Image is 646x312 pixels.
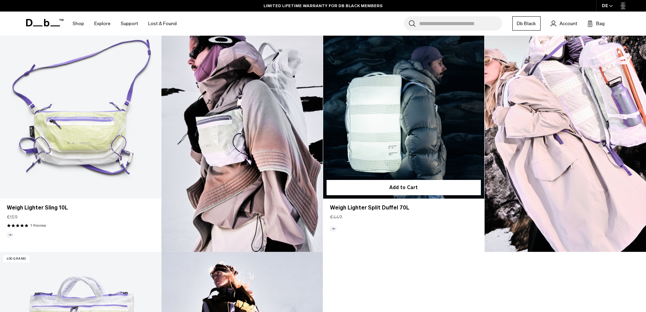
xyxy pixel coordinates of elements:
[3,255,29,262] p: 450 grams
[161,19,323,252] img: Content block image
[330,226,336,232] button: Aurora
[560,20,577,27] span: Account
[94,12,111,36] a: Explore
[121,12,138,36] a: Support
[30,222,46,228] a: 1 reviews
[551,19,577,27] a: Account
[7,204,154,212] a: Weigh Lighter Sling 10L
[73,12,84,36] a: Shop
[7,232,13,238] button: Aurora
[323,19,484,199] a: Weigh Lighter Split Duffel 70L
[330,214,342,221] span: €449
[148,12,177,36] a: Lost & Found
[485,19,646,252] img: Content block image
[596,20,605,27] span: Bag
[330,204,477,212] a: Weigh Lighter Split Duffel 70L
[263,3,383,9] a: LIMITED LIFETIME WARRANTY FOR DB BLACK MEMBERS
[587,19,605,27] button: Bag
[327,180,481,195] button: Add to Cart
[7,214,18,221] span: €159
[67,12,182,36] nav: Main Navigation
[512,16,541,31] a: Db Black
